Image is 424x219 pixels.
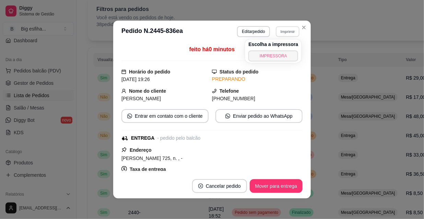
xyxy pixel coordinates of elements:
button: IMPRESSORA [248,50,298,61]
span: desktop [212,69,217,74]
button: Mover para entrega [250,179,303,193]
span: whats-app [127,114,132,118]
button: Imprimir [276,26,299,37]
button: whats-appEntrar em contato com o cliente [121,109,209,123]
span: close-circle [198,184,203,188]
span: [PERSON_NAME] [121,96,161,101]
span: pushpin [121,147,127,152]
div: - pedido pelo balcão [157,135,200,142]
button: Editarpedido [237,26,270,37]
span: user [121,89,126,93]
span: calendar [121,69,126,74]
span: [PHONE_NUMBER] [212,96,255,101]
strong: Nome do cliente [129,88,166,94]
span: phone [212,89,217,93]
div: PREPARANDO [212,76,303,83]
span: dollar [121,166,127,172]
button: Close [298,22,309,33]
span: feito há 0 minutos [189,46,235,52]
strong: Status do pedido [220,69,259,74]
button: whats-appEnviar pedido ao WhatsApp [215,109,303,123]
strong: Taxa de entrega [130,166,166,172]
span: whats-app [225,114,230,118]
span: [PERSON_NAME] 725, n. , - [121,155,182,161]
strong: Telefone [220,88,239,94]
span: [DATE] 19:26 [121,77,150,82]
strong: Endereço [130,147,152,153]
h3: Pedido N. 2445-836ea [121,26,183,37]
button: close-circleCancelar pedido [192,179,247,193]
h4: Escolha a impressora [248,41,298,48]
div: ENTREGA [131,135,154,142]
strong: Horário do pedido [129,69,170,74]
